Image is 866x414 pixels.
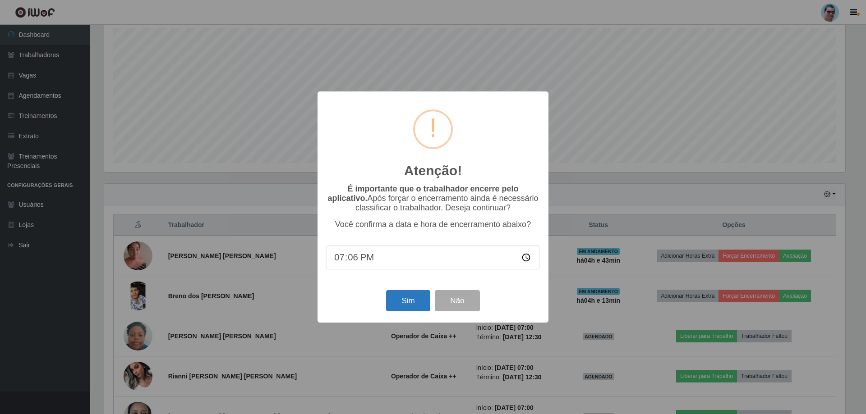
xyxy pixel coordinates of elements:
[327,184,518,203] b: É importante que o trabalhador encerre pelo aplicativo.
[386,290,430,311] button: Sim
[327,184,539,213] p: Após forçar o encerramento ainda é necessário classificar o trabalhador. Deseja continuar?
[435,290,479,311] button: Não
[404,163,462,179] h2: Atenção!
[327,220,539,229] p: Você confirma a data e hora de encerramento abaixo?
